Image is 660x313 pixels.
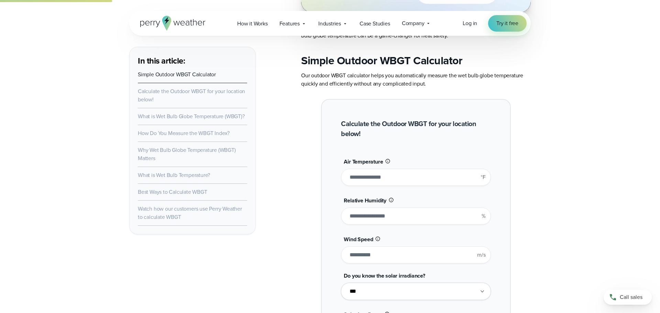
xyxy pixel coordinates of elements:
[488,15,527,32] a: Try it free
[279,20,300,28] span: Features
[318,20,341,28] span: Industries
[360,20,390,28] span: Case Studies
[138,112,245,120] a: What is Wet Bulb Globe Temperature (WBGT)?
[344,235,373,243] span: Wind Speed
[341,119,491,139] h2: Calculate the Outdoor WBGT for your location below!
[301,54,531,67] h2: Simple Outdoor WBGT Calculator
[138,146,236,162] a: Why Wet Bulb Globe Temperature (WBGT) Matters
[354,16,396,31] a: Case Studies
[344,272,425,280] span: Do you know the solar irradiance?
[496,19,518,27] span: Try it free
[344,158,383,166] span: Air Temperature
[237,20,268,28] span: How it Works
[620,293,642,301] span: Call sales
[138,70,216,78] a: Simple Outdoor WBGT Calculator
[231,16,274,31] a: How it Works
[138,188,207,196] a: Best Ways to Calculate WBGT
[138,87,245,103] a: Calculate the Outdoor WBGT for your location below!
[463,19,477,27] span: Log in
[402,19,425,27] span: Company
[138,129,230,137] a: How Do You Measure the WBGT Index?
[344,197,386,204] span: Relative Humidity
[138,55,247,66] h3: In this article:
[301,71,531,88] p: Our outdoor WBGT calculator helps you automatically measure the wet bulb globe temperature quickl...
[463,19,477,27] a: Log in
[138,205,242,221] a: Watch how our customers use Perry Weather to calculate WBGT
[138,171,210,179] a: What is Wet Bulb Temperature?
[604,290,652,305] a: Call sales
